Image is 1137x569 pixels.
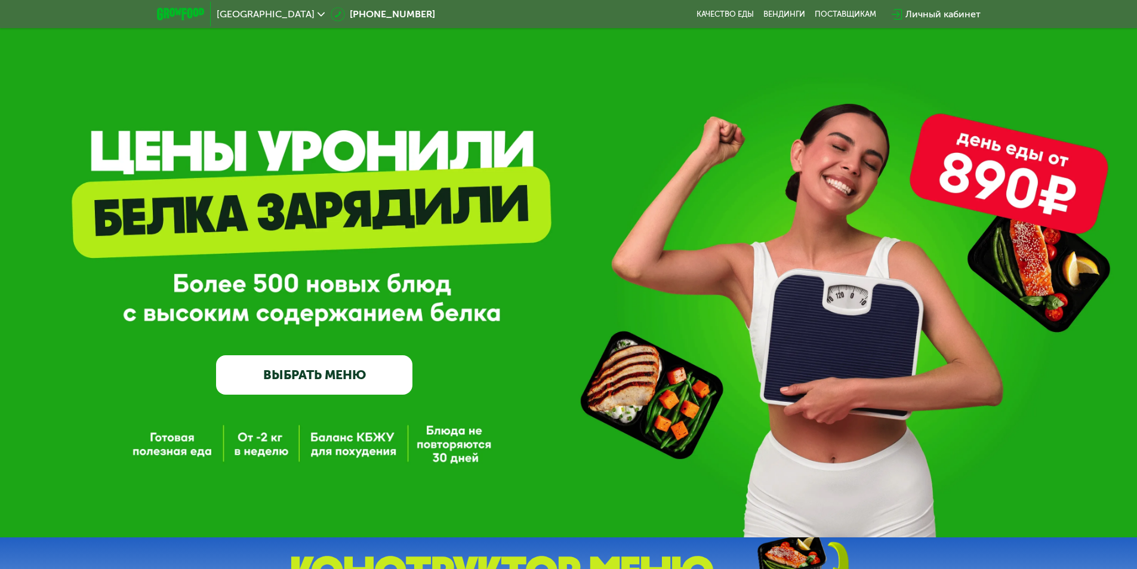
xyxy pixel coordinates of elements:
[905,7,981,21] div: Личный кабинет
[697,10,754,19] a: Качество еды
[763,10,805,19] a: Вендинги
[331,7,435,21] a: [PHONE_NUMBER]
[815,10,876,19] div: поставщикам
[217,10,315,19] span: [GEOGRAPHIC_DATA]
[216,355,412,395] a: ВЫБРАТЬ МЕНЮ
